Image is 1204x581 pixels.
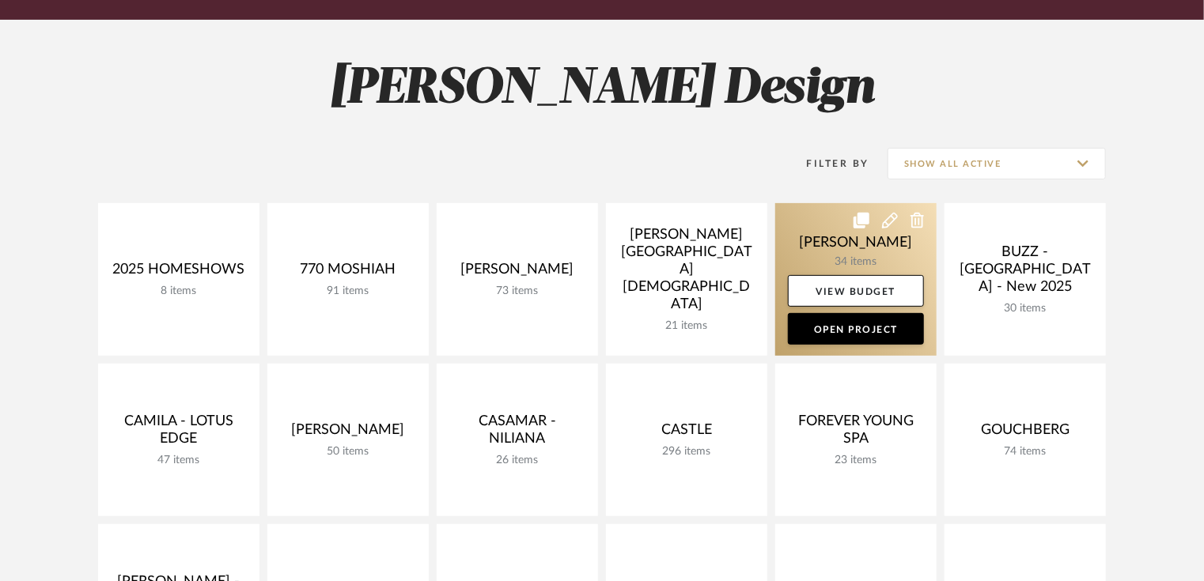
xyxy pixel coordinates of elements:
[957,445,1093,458] div: 74 items
[449,454,585,467] div: 26 items
[111,413,247,454] div: CAMILA - LOTUS EDGE
[788,413,924,454] div: FOREVER YOUNG SPA
[111,285,247,298] div: 8 items
[111,261,247,285] div: 2025 HOMESHOWS
[280,261,416,285] div: 770 MOSHIAH
[280,285,416,298] div: 91 items
[449,285,585,298] div: 73 items
[957,421,1093,445] div: GOUCHBERG
[619,445,755,458] div: 296 items
[788,275,924,307] a: View Budget
[619,421,755,445] div: CASTLE
[788,454,924,467] div: 23 items
[957,243,1093,302] div: BUZZ - [GEOGRAPHIC_DATA] - New 2025
[619,226,755,319] div: [PERSON_NAME][GEOGRAPHIC_DATA][DEMOGRAPHIC_DATA]
[788,313,924,345] a: Open Project
[280,445,416,458] div: 50 items
[449,261,585,285] div: [PERSON_NAME]
[619,319,755,333] div: 21 items
[786,156,869,172] div: Filter By
[111,454,247,467] div: 47 items
[32,59,1172,119] h2: [PERSON_NAME] Design
[449,413,585,454] div: CASAMAR - NILIANA
[957,302,1093,315] div: 30 items
[280,421,416,445] div: [PERSON_NAME]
